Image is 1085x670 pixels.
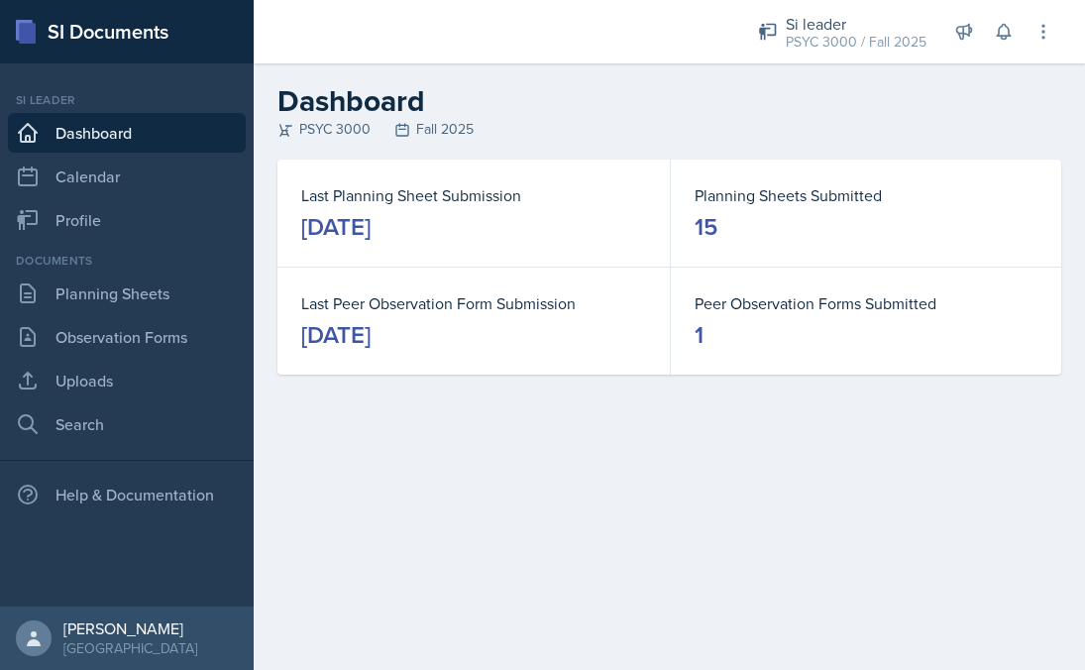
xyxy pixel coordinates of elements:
[786,32,926,53] div: PSYC 3000 / Fall 2025
[301,319,371,351] div: [DATE]
[695,291,1038,315] dt: Peer Observation Forms Submitted
[8,91,246,109] div: Si leader
[301,211,371,243] div: [DATE]
[695,319,704,351] div: 1
[8,404,246,444] a: Search
[8,317,246,357] a: Observation Forms
[8,157,246,196] a: Calendar
[301,291,646,315] dt: Last Peer Observation Form Submission
[301,183,646,207] dt: Last Planning Sheet Submission
[8,475,246,514] div: Help & Documentation
[8,252,246,270] div: Documents
[8,274,246,313] a: Planning Sheets
[277,83,1061,119] h2: Dashboard
[786,12,926,36] div: Si leader
[695,183,1038,207] dt: Planning Sheets Submitted
[8,200,246,240] a: Profile
[63,618,197,638] div: [PERSON_NAME]
[8,113,246,153] a: Dashboard
[695,211,717,243] div: 15
[63,638,197,658] div: [GEOGRAPHIC_DATA]
[8,361,246,400] a: Uploads
[277,119,1061,140] div: PSYC 3000 Fall 2025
